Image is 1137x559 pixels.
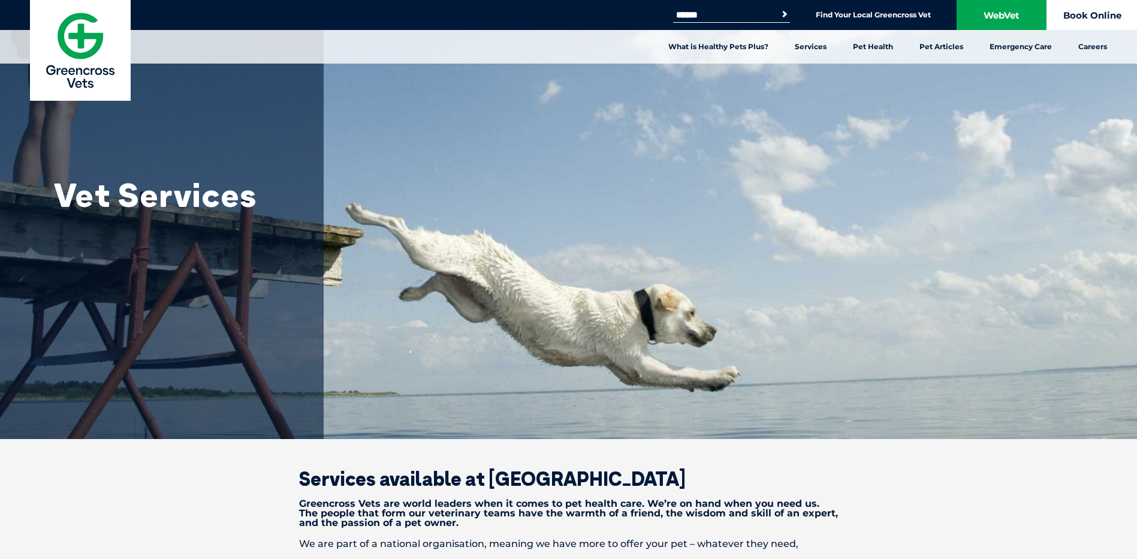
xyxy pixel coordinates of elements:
a: Services [782,30,840,64]
h2: Services available at [GEOGRAPHIC_DATA] [257,469,880,488]
a: Pet Health [840,30,906,64]
a: Pet Articles [906,30,976,64]
a: Emergency Care [976,30,1065,64]
a: Find Your Local Greencross Vet [816,10,931,20]
a: Careers [1065,30,1120,64]
strong: Greencross Vets are world leaders when it comes to pet health care. We’re on hand when you need u... [299,498,838,528]
a: What is Healthy Pets Plus? [655,30,782,64]
h1: Vet Services [54,177,294,213]
button: Search [779,8,791,20]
